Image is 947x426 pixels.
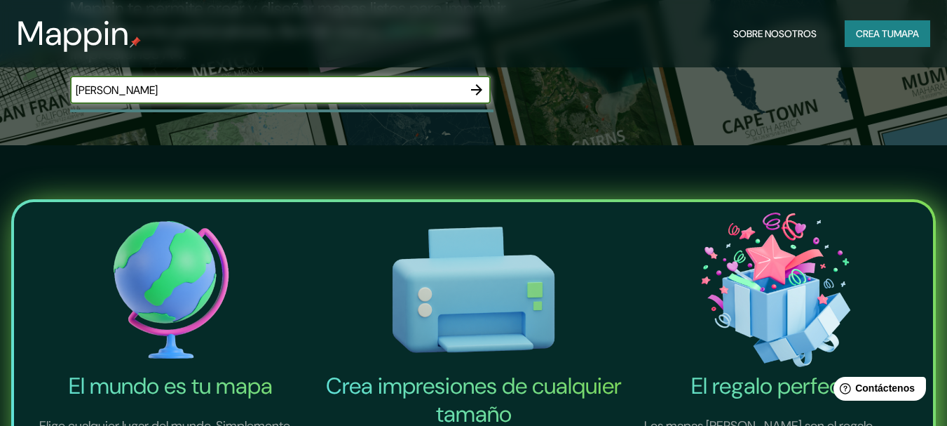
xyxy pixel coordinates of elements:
font: Crea tu [856,27,894,40]
font: El regalo perfecto [691,371,861,401]
img: pin de mapeo [130,36,141,48]
input: Elige tu lugar favorito [70,82,463,98]
img: Crea impresiones de cualquier tamaño-icono [325,208,622,372]
font: El mundo es tu mapa [69,371,273,401]
font: Mappin [17,11,130,55]
img: El mundo es tu icono de mapa [22,208,320,372]
button: Sobre nosotros [728,20,822,47]
img: El icono del regalo perfecto [627,208,925,372]
font: Sobre nosotros [733,27,817,40]
font: mapa [894,27,919,40]
iframe: Lanzador de widgets de ayuda [822,371,932,411]
button: Crea tumapa [845,20,930,47]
